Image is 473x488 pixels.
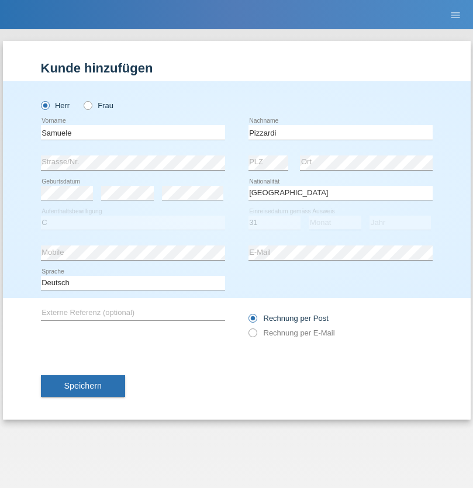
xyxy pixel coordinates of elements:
i: menu [450,9,461,21]
input: Herr [41,101,49,109]
label: Rechnung per E-Mail [248,328,335,337]
a: menu [444,11,467,18]
input: Rechnung per E-Mail [248,328,256,343]
label: Herr [41,101,70,110]
label: Rechnung per Post [248,314,329,323]
button: Speichern [41,375,125,397]
input: Rechnung per Post [248,314,256,328]
span: Speichern [64,381,102,390]
input: Frau [84,101,91,109]
h1: Kunde hinzufügen [41,61,433,75]
label: Frau [84,101,113,110]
